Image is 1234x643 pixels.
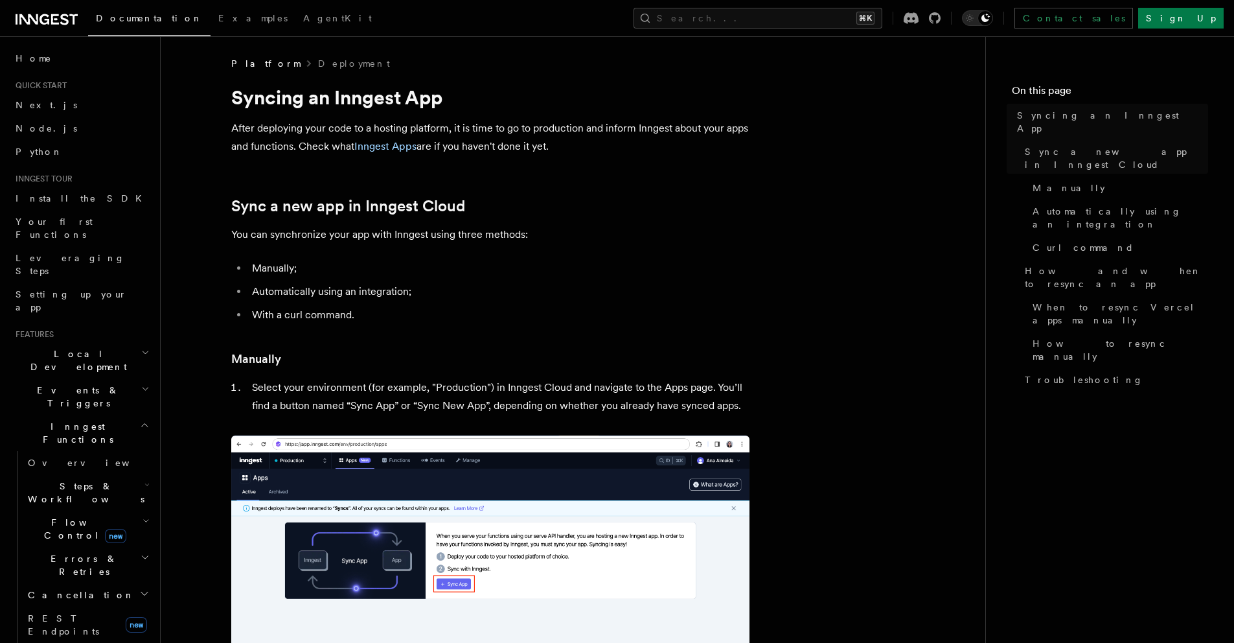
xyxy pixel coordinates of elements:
[16,123,77,134] span: Node.js
[88,4,211,36] a: Documentation
[16,52,52,65] span: Home
[1020,140,1208,176] a: Sync a new app in Inngest Cloud
[10,93,152,117] a: Next.js
[16,216,93,240] span: Your first Functions
[23,511,152,547] button: Flow Controlnew
[10,117,152,140] a: Node.js
[231,197,465,215] a: Sync a new app in Inngest Cloud
[1033,205,1208,231] span: Automatically using an integration
[1012,83,1208,104] h4: On this page
[96,13,203,23] span: Documentation
[303,13,372,23] span: AgentKit
[1027,296,1208,332] a: When to resync Vercel apps manually
[248,283,749,301] li: Automatically using an integration;
[10,80,67,91] span: Quick start
[10,140,152,163] a: Python
[962,10,993,26] button: Toggle dark mode
[1138,8,1224,29] a: Sign Up
[16,193,150,204] span: Install the SDK
[1033,181,1105,194] span: Manually
[231,57,300,70] span: Platform
[1027,176,1208,200] a: Manually
[10,384,141,410] span: Events & Triggers
[295,4,380,35] a: AgentKit
[28,458,161,468] span: Overview
[23,516,143,542] span: Flow Control
[10,329,54,340] span: Features
[16,253,125,276] span: Leveraging Steps
[1025,264,1208,290] span: How and when to resync an app
[211,4,295,35] a: Examples
[10,379,152,415] button: Events & Triggers
[105,529,126,543] span: new
[1025,373,1143,386] span: Troubleshooting
[23,547,152,583] button: Errors & Retries
[10,187,152,210] a: Install the SDK
[23,480,144,506] span: Steps & Workflows
[248,306,749,324] li: With a curl command.
[231,226,749,244] p: You can synchronize your app with Inngest using three methods:
[23,451,152,474] a: Overview
[16,146,63,157] span: Python
[318,57,390,70] a: Deployment
[23,607,152,643] a: REST Endpointsnew
[248,379,749,415] li: Select your environment (for example, "Production") in Inngest Cloud and navigate to the Apps pag...
[634,8,882,29] button: Search...⌘K
[231,350,281,368] a: Manually
[354,140,417,152] a: Inngest Apps
[23,583,152,607] button: Cancellation
[28,613,99,637] span: REST Endpoints
[231,86,749,109] h1: Syncing an Inngest App
[1027,236,1208,259] a: Curl command
[1025,145,1208,171] span: Sync a new app in Inngest Cloud
[1020,368,1208,392] a: Troubleshooting
[1033,337,1208,363] span: How to resync manually
[1017,109,1208,135] span: Syncing an Inngest App
[10,420,140,446] span: Inngest Functions
[10,342,152,379] button: Local Development
[23,589,135,602] span: Cancellation
[1033,241,1134,254] span: Curl command
[1027,200,1208,236] a: Automatically using an integration
[1020,259,1208,296] a: How and when to resync an app
[23,474,152,511] button: Steps & Workflows
[126,617,147,633] span: new
[856,12,874,25] kbd: ⌘K
[10,47,152,70] a: Home
[10,174,73,184] span: Inngest tour
[218,13,288,23] span: Examples
[10,415,152,451] button: Inngest Functions
[16,289,127,312] span: Setting up your app
[10,283,152,319] a: Setting up your app
[23,552,141,578] span: Errors & Retries
[10,347,141,373] span: Local Development
[1014,8,1133,29] a: Contact sales
[231,119,749,156] p: After deploying your code to a hosting platform, it is time to go to production and inform Innges...
[10,246,152,283] a: Leveraging Steps
[16,100,77,110] span: Next.js
[1033,301,1208,327] span: When to resync Vercel apps manually
[1012,104,1208,140] a: Syncing an Inngest App
[1027,332,1208,368] a: How to resync manually
[248,259,749,277] li: Manually;
[10,210,152,246] a: Your first Functions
